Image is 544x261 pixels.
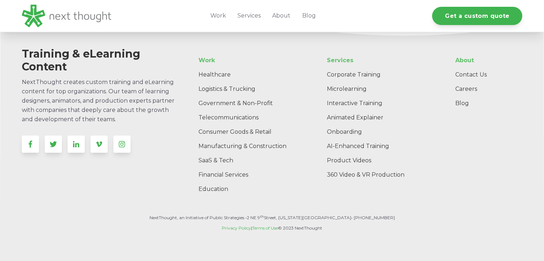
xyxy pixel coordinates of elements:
[193,110,300,125] a: Telecommunications
[321,153,437,168] a: Product Videos
[321,53,437,182] div: Navigation Menu
[193,82,300,96] a: Logistics & Trucking
[193,139,300,153] a: Manufacturing & Construction
[264,215,351,220] span: Street, [US_STATE][GEOGRAPHIC_DATA]
[321,96,437,110] a: Interactive Training
[193,68,300,82] a: Healthcare
[22,5,111,27] img: LG - NextThought Logo
[321,168,437,182] a: 360 Video & VR Production
[321,53,437,68] a: Services
[321,110,437,125] a: Animated Explainer
[193,53,274,196] div: Navigation Menu
[22,214,523,221] p: NextThought, an Initiative of Public Strategies • • [PHONE_NUMBER]
[247,215,260,220] span: 2 NE 9
[193,168,300,182] a: Financial Services
[450,96,522,110] a: Blog
[450,53,522,68] a: About
[432,7,522,25] a: Get a custom quote
[22,79,175,123] span: NextThought creates custom training and eLearning content for top organizations. Our team of lear...
[252,225,278,231] a: Terms of Use
[450,68,522,82] a: Contact Us
[193,182,300,196] a: Education
[193,153,300,168] a: SaaS & Tech
[321,82,437,96] a: Microlearning
[450,82,522,96] a: Careers
[193,53,300,68] a: Work
[22,225,523,232] p: | © 2023 NextThought
[321,125,437,139] a: Onboarding
[22,47,140,73] span: Training & eLearning Content
[321,68,437,82] a: Corporate Training
[222,225,251,231] a: Privacy Policy
[321,139,437,153] a: AI-Enhanced Training
[450,53,522,110] div: Navigation Menu
[193,125,300,139] a: Consumer Goods & Retail
[260,215,264,218] sup: th
[193,96,300,110] a: Government & Non-Profit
